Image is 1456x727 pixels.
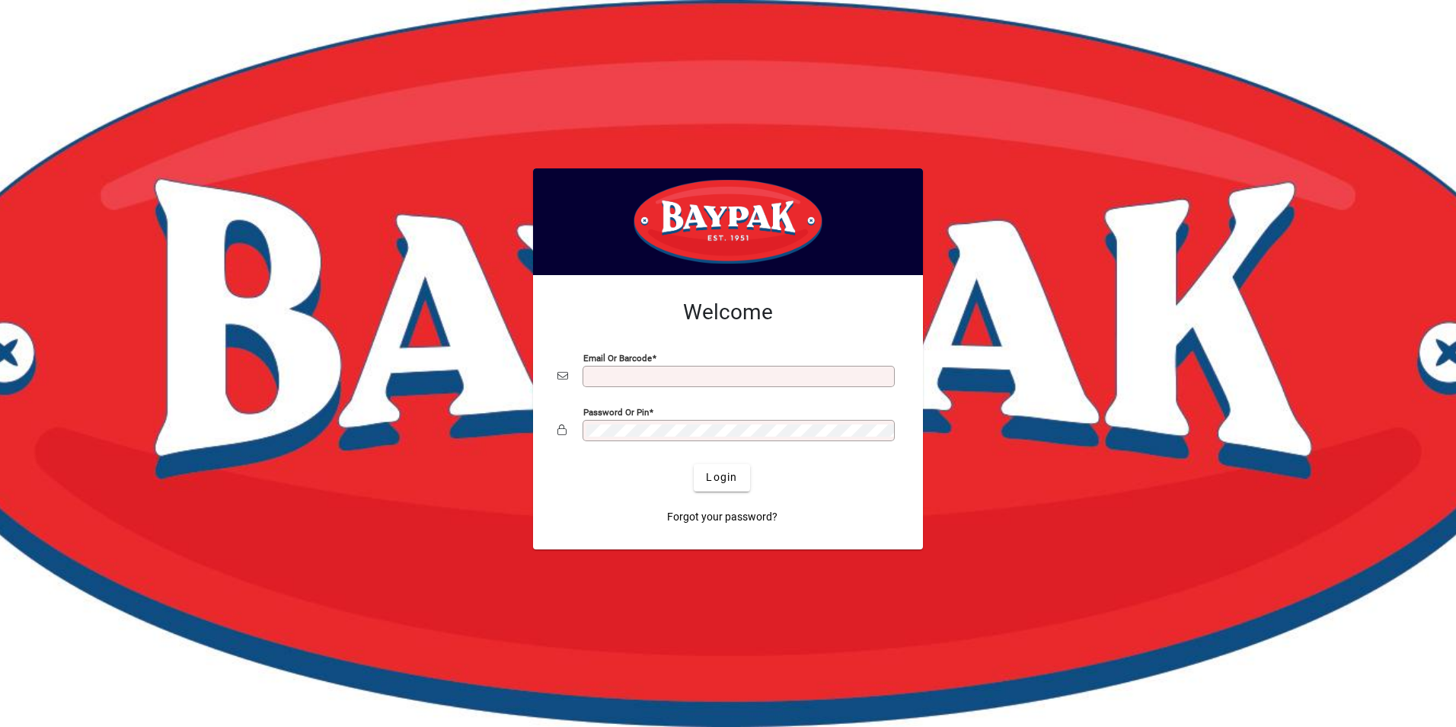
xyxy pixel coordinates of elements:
button: Login [694,464,749,492]
span: Forgot your password? [667,509,777,525]
mat-label: Email or Barcode [583,352,652,363]
span: Login [706,469,737,485]
h2: Welcome [557,299,899,325]
a: Forgot your password? [661,504,784,531]
mat-label: Password or Pin [583,406,649,417]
